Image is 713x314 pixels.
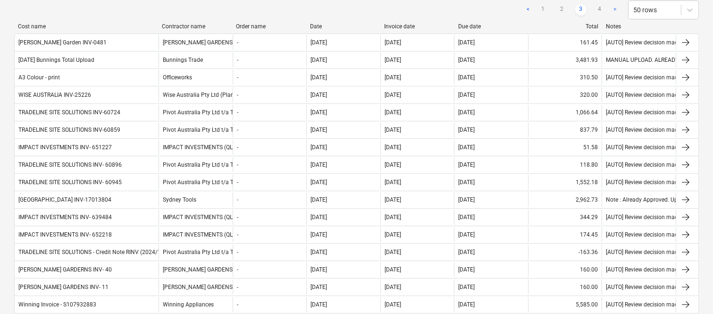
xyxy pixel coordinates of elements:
[237,301,238,308] div: -
[310,57,327,63] div: [DATE]
[310,39,327,46] div: [DATE]
[458,127,475,133] div: [DATE]
[385,301,401,308] div: [DATE]
[528,70,602,85] div: 310.50
[385,284,401,290] div: [DATE]
[237,179,238,186] div: -
[458,301,475,308] div: [DATE]
[18,214,112,221] div: IMPACT INVESTMENTS INV- 639484
[310,249,327,255] div: [DATE]
[159,192,233,207] div: Sydney Tools
[310,231,327,238] div: [DATE]
[310,23,377,30] div: Date
[18,92,91,98] div: WISE AUSTRALIA INV-25226
[609,4,621,16] a: Next page
[237,284,238,290] div: -
[385,214,401,221] div: [DATE]
[385,231,401,238] div: [DATE]
[522,4,534,16] a: Previous page
[385,179,401,186] div: [DATE]
[159,262,233,277] div: [PERSON_NAME] GARDENS PTY LTD
[18,196,111,203] div: [GEOGRAPHIC_DATA] INV-17013804
[310,196,327,203] div: [DATE]
[159,140,233,155] div: IMPACT INVESTMENTS (QLD) PTY LTD
[606,23,672,30] div: Notes
[556,4,568,16] a: Page 2
[528,122,602,137] div: 837.79
[385,249,401,255] div: [DATE]
[458,109,475,116] div: [DATE]
[310,214,327,221] div: [DATE]
[237,196,238,203] div: -
[537,4,549,16] a: Page 1
[159,175,233,190] div: Pivot Australia Pty Ltd t/a Tradeline Site Solutions
[159,157,233,172] div: Pivot Australia Pty Ltd t/a Tradeline Site Solutions
[18,127,120,133] div: TRADELINE SITE SOLUTIONS INV-60859
[532,23,598,30] div: Total
[458,39,475,46] div: [DATE]
[18,266,112,273] div: [PERSON_NAME] GARDERNS INV- 40
[159,210,233,225] div: IMPACT INVESTMENTS (QLD) PTY LTD
[237,144,238,151] div: -
[458,214,475,221] div: [DATE]
[18,23,154,30] div: Cost name
[310,92,327,98] div: [DATE]
[458,92,475,98] div: [DATE]
[385,92,401,98] div: [DATE]
[528,280,602,295] div: 160.00
[458,23,525,30] div: Due date
[237,249,238,255] div: -
[385,161,401,168] div: [DATE]
[18,161,122,168] div: TRADELINE SITE SOLUTIONS INV- 60896
[18,144,112,151] div: IMPACT INVESTMENTS INV- 651227
[528,140,602,155] div: 51.58
[385,127,401,133] div: [DATE]
[528,52,602,68] div: 3,481.93
[458,144,475,151] div: [DATE]
[385,109,401,116] div: [DATE]
[385,57,401,63] div: [DATE]
[384,23,451,30] div: Invoice date
[237,74,238,81] div: -
[237,92,238,98] div: -
[237,57,238,63] div: -
[18,57,94,63] div: [DATE] Bunnings Total Upload
[18,249,182,255] div: TRADELINE SITE SOLUTIONS - Credit Note RINV (2024/10/0029)
[458,231,475,238] div: [DATE]
[385,196,401,203] div: [DATE]
[528,297,602,312] div: 5,585.00
[310,109,327,116] div: [DATE]
[237,39,238,46] div: -
[385,266,401,273] div: [DATE]
[237,161,238,168] div: -
[666,269,713,314] iframe: Chat Widget
[310,284,327,290] div: [DATE]
[458,249,475,255] div: [DATE]
[310,74,327,81] div: [DATE]
[528,192,602,207] div: 2,962.73
[159,52,233,68] div: Bunnings Trade
[310,301,327,308] div: [DATE]
[18,109,120,116] div: TRADELINE SITE SOLUTIONS INV-60724
[594,4,605,16] a: Page 4
[458,74,475,81] div: [DATE]
[528,227,602,242] div: 174.45
[159,297,233,312] div: Winning Appliances
[458,266,475,273] div: [DATE]
[18,231,112,238] div: IMPACT INVESTMENTS INV- 652218
[528,157,602,172] div: 118.80
[237,231,238,238] div: -
[310,144,327,151] div: [DATE]
[310,127,327,133] div: [DATE]
[458,196,475,203] div: [DATE]
[236,23,302,30] div: Order name
[458,161,475,168] div: [DATE]
[528,35,602,50] div: 161.45
[458,57,475,63] div: [DATE]
[237,109,238,116] div: -
[528,105,602,120] div: 1,066.64
[159,87,233,102] div: Wise Australia Pty Ltd (Planyard)
[458,179,475,186] div: [DATE]
[385,74,401,81] div: [DATE]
